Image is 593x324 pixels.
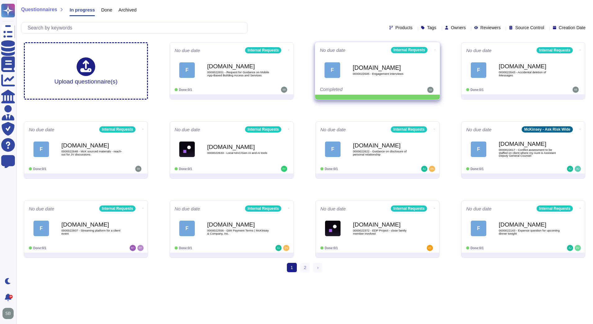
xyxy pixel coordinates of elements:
span: No due date [466,127,492,132]
span: Archived [118,7,136,12]
img: user [275,245,282,251]
div: Internal Requests [391,126,427,133]
span: Questionnaires [21,7,57,12]
img: Logo [179,142,195,157]
img: user [575,245,581,251]
span: Products [395,25,412,30]
img: user [567,245,573,251]
b: [DOMAIN_NAME] [207,63,269,69]
div: Internal Requests [245,205,281,212]
span: 0000022645 - Engagement interviews [353,72,415,75]
div: F [33,142,49,157]
span: Done: 0/1 [33,167,46,171]
div: F [471,142,486,157]
b: [DOMAIN_NAME] [499,63,561,69]
span: Done: 0/1 [325,167,338,171]
img: user [575,166,581,172]
img: user [427,245,433,251]
img: user [567,166,573,172]
span: Tags [427,25,436,30]
span: No due date [29,206,54,211]
input: Search by keywords [25,22,247,33]
span: 1 [287,263,297,272]
span: 0000022648 - McK sourced materials - reach-out for JV discussions [61,150,123,156]
img: user [427,87,434,93]
div: F [471,221,486,236]
img: user [283,245,289,251]
img: user [130,245,136,251]
span: Source Control [515,25,544,30]
b: [DOMAIN_NAME] [499,141,561,147]
span: Done: 0/1 [470,246,484,250]
span: Done: 0/1 [179,88,192,92]
div: Internal Requests [391,205,427,212]
div: Internal Requests [537,47,573,53]
div: Internal Requests [99,126,136,133]
div: Internal Requests [537,205,573,212]
span: 0000022617 - Conflict assessment to be staffed on client where my Aunt is Assistant Deputy Genera... [499,148,561,157]
span: Creation Date [559,25,586,30]
img: user [421,166,427,172]
span: 0000022643 - Accidental deletion of iMessages [499,71,561,77]
div: Upload questionnaire(s) [54,57,118,84]
div: Internal Requests [391,47,428,53]
div: Completed [320,87,397,93]
b: [DOMAIN_NAME] [207,144,269,150]
div: F [179,221,195,236]
span: Reviewers [480,25,501,30]
span: Done: 0/1 [325,246,338,250]
b: [DOMAIN_NAME] [207,222,269,227]
span: Done: 0/1 [470,167,484,171]
span: 0000022607 - Streaming platform for a client event [61,229,123,235]
div: F [179,62,195,78]
span: 0000022651 - Request for Guidance on Mobile App-Based Building Access and Services [207,71,269,77]
img: user [135,166,141,172]
div: F [325,142,341,157]
span: Done: 0/1 [470,88,484,92]
span: No due date [29,127,54,132]
span: No due date [320,127,346,132]
img: user [2,308,14,319]
span: Done [101,7,112,12]
div: Internal Requests [245,126,281,133]
b: [DOMAIN_NAME] [353,142,415,148]
span: No due date [466,48,492,53]
span: › [317,265,319,270]
span: 0000022633 - Local MAC/Gen AI and AI tools [207,151,269,155]
span: No due date [175,127,200,132]
img: user [573,87,579,93]
div: F [471,62,486,78]
div: F [33,221,49,236]
span: Done: 0/1 [179,246,192,250]
button: user [1,307,18,320]
span: Owners [451,25,466,30]
span: No due date [175,48,200,53]
b: [DOMAIN_NAME] [61,222,123,227]
span: In progress [69,7,95,12]
b: [DOMAIN_NAME] [353,222,415,227]
span: 0000022372 - EDP Project - close family member involved [353,229,415,235]
div: 9+ [9,295,13,299]
b: [DOMAIN_NAME] [353,65,415,70]
span: No due date [320,48,346,52]
img: Logo [325,221,341,236]
div: F [324,62,340,78]
b: [DOMAIN_NAME] [61,142,123,148]
div: Internal Requests [245,47,281,53]
span: No due date [320,206,346,211]
span: 0000022622 - Guidance on disclosure of personal relationship [353,150,415,156]
span: No due date [175,206,200,211]
div: McKinsey - Ask Risk Wide [522,126,573,133]
img: user [429,166,435,172]
img: user [137,245,144,251]
span: No due date [466,206,492,211]
img: user [281,87,287,93]
b: [DOMAIN_NAME] [499,222,561,227]
div: Internal Requests [99,205,136,212]
span: 0000022556 - GMI Payment Terms | McKinsey & Company, Inc. [207,229,269,235]
img: user [281,166,287,172]
span: Done: 0/1 [179,167,192,171]
span: 0000022143 - Expense question for upcoming dinner tonight [499,229,561,235]
span: Done: 0/1 [33,246,46,250]
a: 2 [300,263,310,272]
